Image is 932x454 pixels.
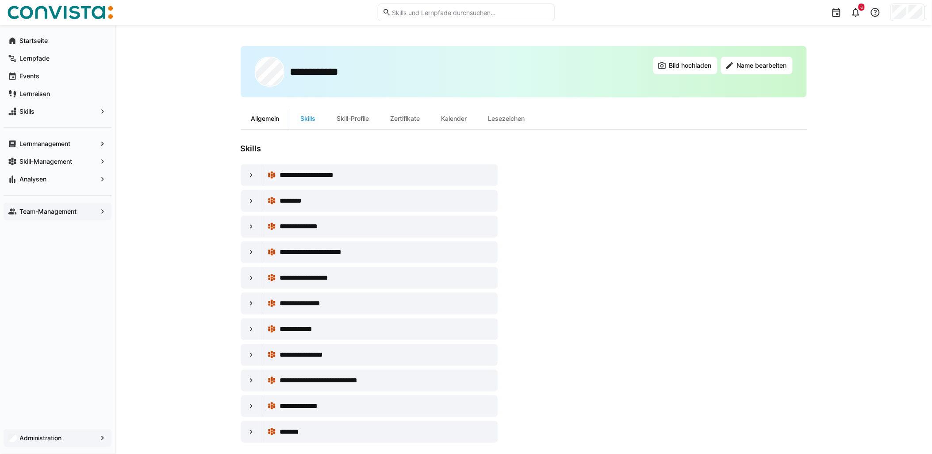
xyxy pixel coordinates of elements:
[736,61,788,70] span: Name bearbeiten
[668,61,713,70] span: Bild hochladen
[391,8,549,16] input: Skills und Lernpfade durchsuchen…
[653,57,717,74] button: Bild hochladen
[241,144,594,154] h3: Skills
[380,108,431,129] div: Zertifikate
[860,4,863,10] span: 6
[241,108,290,129] div: Allgemein
[290,108,326,129] div: Skills
[721,57,793,74] button: Name bearbeiten
[326,108,380,129] div: Skill-Profile
[478,108,536,129] div: Lesezeichen
[431,108,478,129] div: Kalender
